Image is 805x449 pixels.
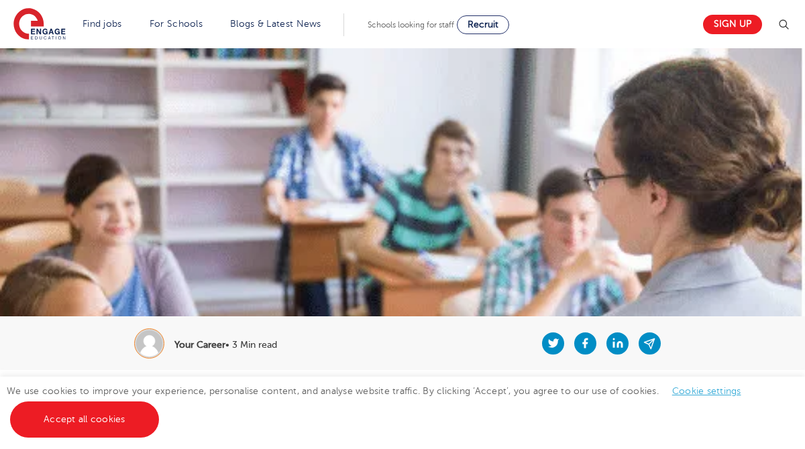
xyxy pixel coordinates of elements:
[672,386,741,396] a: Cookie settings
[10,401,159,438] a: Accept all cookies
[468,19,498,29] span: Recruit
[174,340,277,350] p: • 3 Min read
[7,386,755,424] span: We use cookies to improve your experience, personalise content, and analyse website traffic. By c...
[457,15,509,34] a: Recruit
[174,340,225,350] b: Your Career
[83,19,122,29] a: Find jobs
[703,15,762,34] a: Sign up
[13,8,66,42] img: Engage Education
[150,19,203,29] a: For Schools
[230,19,321,29] a: Blogs & Latest News
[368,20,454,29] span: Schools looking for staff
